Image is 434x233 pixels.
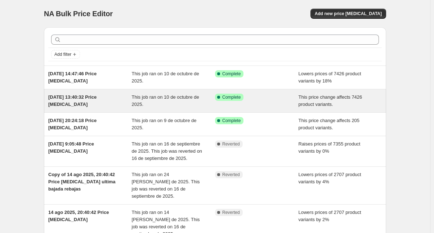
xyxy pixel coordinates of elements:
span: Lowers prices of 7426 product variants by 18% [299,71,361,84]
span: Complete [222,118,241,124]
span: Raises prices of 7355 product variants by 0% [299,141,361,154]
button: Add new price [MEDICAL_DATA] [310,9,386,19]
span: 14 ago 2025, 20:40:42 Price [MEDICAL_DATA] [48,210,109,222]
span: Complete [222,71,241,77]
span: Reverted [222,172,240,178]
span: This price change affects 7426 product variants. [299,94,362,107]
span: Complete [222,94,241,100]
span: Lowers prices of 2707 product variants by 4% [299,172,361,184]
span: This job ran on 10 de octubre de 2025. [132,94,199,107]
button: Add filter [51,50,80,59]
span: This price change affects 205 product variants. [299,118,360,130]
span: Add filter [54,51,71,57]
span: This job ran on 9 de octubre de 2025. [132,118,197,130]
span: [DATE] 14:47:46 Price [MEDICAL_DATA] [48,71,97,84]
span: [DATE] 20:24:18 Price [MEDICAL_DATA] [48,118,97,130]
span: This job ran on 10 de octubre de 2025. [132,71,199,84]
span: Lowers prices of 2707 product variants by 2% [299,210,361,222]
span: [DATE] 13:40:32 Price [MEDICAL_DATA] [48,94,97,107]
span: This job ran on 24 [PERSON_NAME] de 2025. This job was reverted on 16 de septiembre de 2025. [132,172,200,199]
span: Copy of 14 ago 2025, 20:40:42 Price [MEDICAL_DATA] ultima bajada rebajas [48,172,116,192]
span: Reverted [222,141,240,147]
span: [DATE] 9:05:48 Price [MEDICAL_DATA] [48,141,94,154]
span: Reverted [222,210,240,215]
span: Add new price [MEDICAL_DATA] [315,11,382,17]
span: NA Bulk Price Editor [44,10,113,18]
span: This job ran on 16 de septiembre de 2025. This job was reverted on 16 de septiembre de 2025. [132,141,202,161]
